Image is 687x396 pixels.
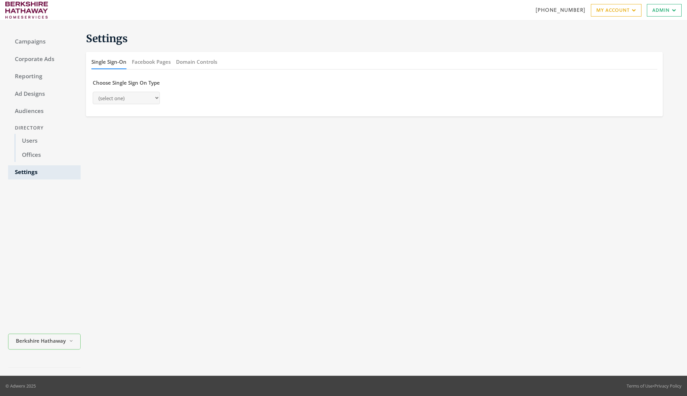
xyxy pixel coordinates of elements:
a: Privacy Policy [654,383,682,389]
button: Facebook Pages [132,55,171,69]
button: Berkshire Hathaway HomeServices [8,334,81,349]
span: Settings [86,32,128,45]
a: My Account [591,4,641,17]
a: Terms of Use [627,383,653,389]
a: [PHONE_NUMBER] [536,6,585,13]
button: Domain Controls [176,55,217,69]
a: Admin [647,4,682,17]
span: Berkshire Hathaway HomeServices [16,337,66,345]
a: Settings [8,165,81,179]
div: • [627,383,682,389]
p: © Adwerx 2025 [5,383,36,389]
div: Directory [8,122,81,134]
img: Adwerx [5,2,48,19]
a: Campaigns [8,35,81,49]
a: Audiences [8,104,81,118]
a: Users [15,134,81,148]
h5: Choose Single Sign On Type [93,80,160,86]
a: Offices [15,148,81,162]
a: Reporting [8,69,81,84]
a: Ad Designs [8,87,81,101]
button: Single Sign-On [91,55,126,69]
a: Corporate Ads [8,52,81,66]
